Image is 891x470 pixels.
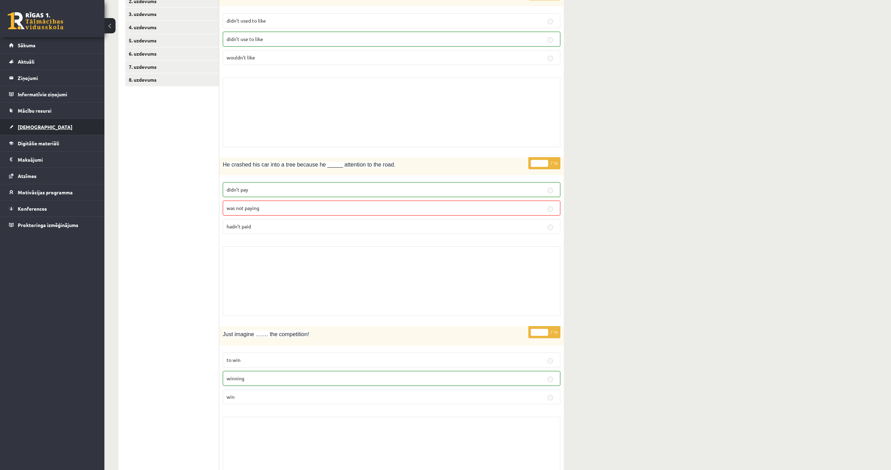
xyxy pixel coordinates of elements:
[18,124,72,130] span: [DEMOGRAPHIC_DATA]
[547,206,553,212] input: was not paying
[18,173,37,179] span: Atzīmes
[9,70,96,86] a: Ziņojumi
[9,135,96,151] a: Digitālie materiāli
[547,19,553,24] input: didn’t used to like
[223,331,309,337] span: Just imagine ……. the competition!
[18,152,96,168] legend: Maksājumi
[223,162,395,168] span: He crashed his car into a tree because he _____ attention to the road.
[18,140,59,146] span: Digitālie materiāli
[547,358,553,364] input: to win
[9,37,96,53] a: Sākums
[227,186,248,193] span: didn’t pay
[227,205,259,211] span: was not paying
[9,184,96,200] a: Motivācijas programma
[227,375,244,381] span: winning
[227,54,255,60] span: wouldn’t like
[528,157,560,169] p: / 1p
[125,73,219,86] a: 8. uzdevums
[9,217,96,233] a: Proktoringa izmēģinājums
[227,36,263,42] span: didn’t use to like
[18,205,47,212] span: Konferences
[18,107,52,114] span: Mācību resursi
[8,12,63,30] a: Rīgas 1. Tālmācības vidusskola
[18,189,73,195] span: Motivācijas programma
[9,86,96,102] a: Informatīvie ziņojumi
[547,225,553,230] input: hadn’t paid
[125,60,219,73] a: 7. uzdevums
[547,188,553,193] input: didn’t pay
[547,376,553,382] input: winning
[9,168,96,184] a: Atzīmes
[18,86,96,102] legend: Informatīvie ziņojumi
[227,357,241,363] span: to win
[227,394,235,400] span: win
[547,56,553,61] input: wouldn’t like
[9,201,96,217] a: Konferences
[18,222,78,228] span: Proktoringa izmēģinājums
[18,58,34,65] span: Aktuāli
[125,47,219,60] a: 6. uzdevums
[227,17,266,24] span: didn’t used to like
[18,42,36,48] span: Sākums
[125,34,219,47] a: 5. uzdevums
[528,326,560,338] p: / 1p
[9,119,96,135] a: [DEMOGRAPHIC_DATA]
[9,152,96,168] a: Maksājumi
[547,37,553,43] input: didn’t use to like
[227,223,251,229] span: hadn’t paid
[125,8,219,21] a: 3. uzdevums
[9,54,96,70] a: Aktuāli
[125,21,219,34] a: 4. uzdevums
[18,70,96,86] legend: Ziņojumi
[9,103,96,119] a: Mācību resursi
[547,395,553,400] input: win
